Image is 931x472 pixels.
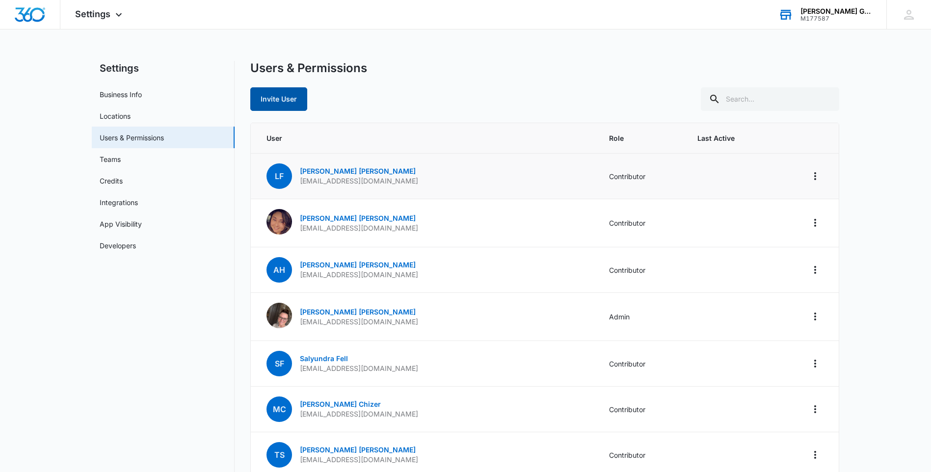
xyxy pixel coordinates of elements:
span: Role [609,133,674,143]
a: Teams [100,154,121,164]
button: Actions [807,447,823,463]
button: Actions [807,401,823,417]
h1: Users & Permissions [250,61,367,76]
a: LF [266,172,292,181]
td: Contributor [597,387,686,432]
button: Actions [807,356,823,371]
a: Tasha Dillon [266,228,292,236]
p: [EMAIL_ADDRESS][DOMAIN_NAME] [300,223,418,233]
a: App Visibility [100,219,142,229]
img: Tasha Dillon [266,209,292,235]
td: Contributor [597,199,686,247]
img: Tanya Tritt [266,303,292,328]
p: [EMAIL_ADDRESS][DOMAIN_NAME] [300,176,418,186]
a: [PERSON_NAME] [PERSON_NAME] [300,308,416,316]
a: [PERSON_NAME] [PERSON_NAME] [300,214,416,222]
a: Developers [100,240,136,251]
button: Actions [807,168,823,184]
a: Business Info [100,89,142,100]
a: SF [266,360,292,368]
button: Actions [807,215,823,231]
a: Salyundra Fell [300,354,348,363]
a: [PERSON_NAME] [PERSON_NAME] [300,446,416,454]
td: Contributor [597,247,686,293]
a: Tanya Tritt [266,321,292,330]
span: MC [266,396,292,422]
button: Actions [807,309,823,324]
td: Admin [597,293,686,341]
span: TS [266,442,292,468]
a: [PERSON_NAME] [PERSON_NAME] [300,261,416,269]
a: Integrations [100,197,138,208]
a: TS [266,451,292,459]
a: MC [266,405,292,414]
a: Locations [100,111,131,121]
span: User [266,133,585,143]
a: Users & Permissions [100,132,164,143]
a: AH [266,266,292,274]
div: account id [800,15,872,22]
a: Invite User [250,95,307,103]
p: [EMAIL_ADDRESS][DOMAIN_NAME] [300,455,418,465]
span: Settings [75,9,110,19]
p: [EMAIL_ADDRESS][DOMAIN_NAME] [300,270,418,280]
button: Actions [807,262,823,278]
div: account name [800,7,872,15]
span: SF [266,351,292,376]
span: LF [266,163,292,189]
button: Invite User [250,87,307,111]
p: [EMAIL_ADDRESS][DOMAIN_NAME] [300,409,418,419]
span: Last Active [697,133,763,143]
a: [PERSON_NAME] [PERSON_NAME] [300,167,416,175]
input: Search... [701,87,839,111]
a: Credits [100,176,123,186]
p: [EMAIL_ADDRESS][DOMAIN_NAME] [300,364,418,373]
p: [EMAIL_ADDRESS][DOMAIN_NAME] [300,317,418,327]
h2: Settings [92,61,235,76]
span: AH [266,257,292,283]
a: [PERSON_NAME] Chizer [300,400,381,408]
td: Contributor [597,154,686,199]
td: Contributor [597,341,686,387]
